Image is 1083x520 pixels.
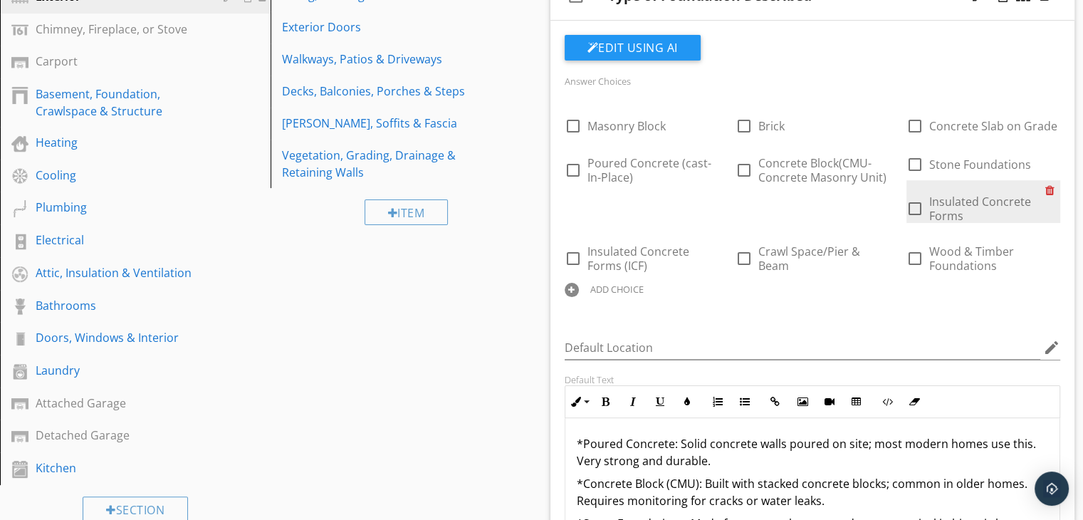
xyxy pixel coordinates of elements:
div: Heating [36,134,203,151]
div: Attic, Insulation & Ventilation [36,264,203,281]
div: Plumbing [36,199,203,216]
div: Carport [36,53,203,70]
span: Brick [758,118,785,134]
button: Underline (Ctrl+U) [647,388,674,415]
div: Cooling [36,167,203,184]
div: Basement, Foundation, Crawlspace & Structure [36,85,203,120]
div: Attached Garage [36,395,203,412]
div: Item [365,199,449,225]
div: Walkways, Patios & Driveways [282,51,481,68]
span: Poured Concrete (cast-In-Place) [587,155,711,185]
span: Wood & Timber Foundations [929,244,1014,274]
div: Decks, Balconies, Porches & Steps [282,83,481,100]
div: Chimney, Fireplace, or Stove [36,21,203,38]
span: Concrete Block(CMU-Concrete Masonry Unit) [758,155,886,185]
button: Code View [874,388,901,415]
button: Bold (Ctrl+B) [592,388,619,415]
button: Inline Style [565,388,592,415]
button: Insert Video [816,388,843,415]
div: Bathrooms [36,297,203,314]
div: Open Intercom Messenger [1035,472,1069,506]
button: Ordered List [704,388,731,415]
button: Colors [674,388,701,415]
div: [PERSON_NAME], Soffits & Fascia [282,115,481,132]
span: Insulated Concrete Forms (ICF) [587,244,689,274]
button: Insert Table [843,388,870,415]
span: Stone Foundations [929,157,1031,172]
div: ADD CHOICE [590,284,644,295]
button: Edit Using AI [565,35,701,61]
span: Insulated Concrete Forms [929,194,1031,224]
div: Doors, Windows & Interior [36,329,203,346]
div: Kitchen [36,459,203,477]
input: Default Location [565,336,1041,360]
label: Answer Choices [565,75,631,88]
p: *Poured Concrete: Solid concrete walls poured on site; most modern homes use this. Very strong an... [577,435,1049,469]
div: Electrical [36,232,203,249]
i: edit [1043,339,1060,356]
div: Vegetation, Grading, Drainage & Retaining Walls [282,147,481,181]
div: Default Text [565,374,1061,385]
span: Concrete Slab on Grade [929,118,1057,134]
button: Clear Formatting [901,388,928,415]
span: Crawl Space/Pier & Beam [758,244,860,274]
span: Masonry Block [587,118,666,134]
div: Laundry [36,362,203,379]
button: Insert Image (Ctrl+P) [789,388,816,415]
div: Detached Garage [36,427,203,444]
div: Exterior Doors [282,19,481,36]
p: *Concrete Block (CMU): Built with stacked concrete blocks; common in older homes. Requires monito... [577,475,1049,509]
button: Insert Link (Ctrl+K) [762,388,789,415]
